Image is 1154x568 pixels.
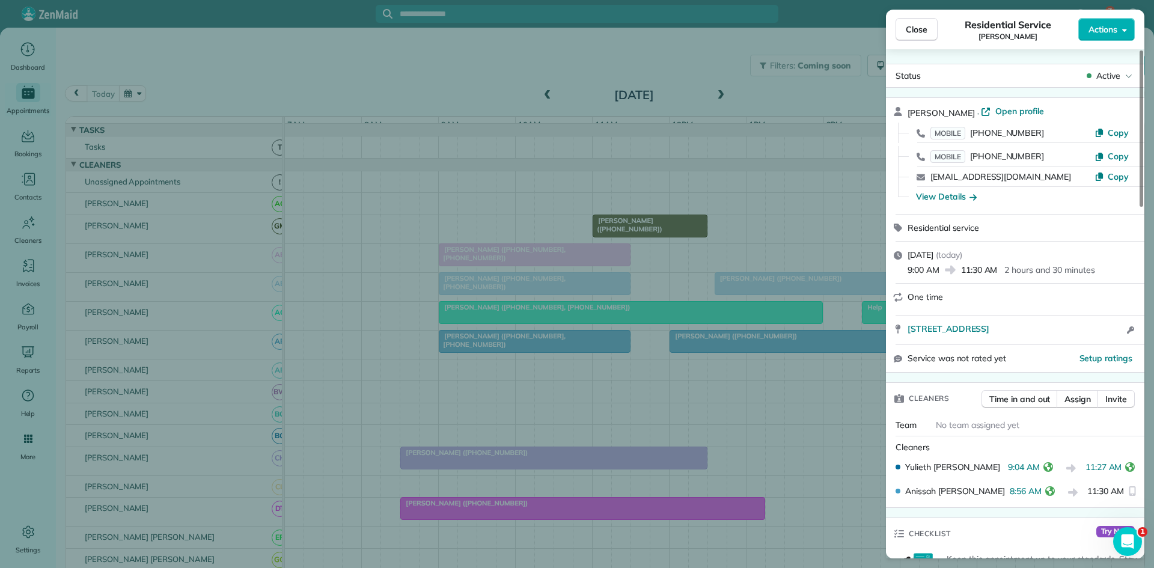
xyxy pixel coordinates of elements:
[978,32,1037,41] span: [PERSON_NAME]
[995,105,1044,117] span: Open profile
[896,18,938,41] button: Close
[1108,151,1129,162] span: Copy
[981,105,1044,117] a: Open profile
[970,127,1044,138] span: [PHONE_NUMBER]
[1064,393,1091,405] span: Assign
[930,150,1044,162] a: MOBILE[PHONE_NUMBER]
[909,392,949,405] span: Cleaners
[961,264,998,276] span: 11:30 AM
[908,292,943,302] span: One time
[930,150,965,163] span: MOBILE
[1079,353,1133,364] span: Setup ratings
[908,222,979,233] span: Residential service
[1010,485,1042,500] span: 8:56 AM
[1113,527,1142,556] iframe: Intercom live chat
[1079,352,1133,364] button: Setup ratings
[1057,390,1099,408] button: Assign
[1088,23,1117,35] span: Actions
[908,352,1006,365] span: Service was not rated yet
[970,151,1044,162] span: [PHONE_NUMBER]
[1087,485,1124,500] span: 11:30 AM
[1108,171,1129,182] span: Copy
[1138,527,1147,537] span: 1
[936,249,962,260] span: ( today )
[1105,393,1127,405] span: Invite
[989,393,1050,405] span: Time in and out
[916,191,977,203] button: View Details
[1108,127,1129,138] span: Copy
[908,323,1123,335] a: [STREET_ADDRESS]
[1085,461,1122,476] span: 11:27 AM
[930,127,965,139] span: MOBILE
[930,171,1071,182] a: [EMAIL_ADDRESS][DOMAIN_NAME]
[982,390,1058,408] button: Time in and out
[909,528,951,540] span: Checklist
[906,23,927,35] span: Close
[896,70,921,81] span: Status
[908,264,939,276] span: 9:00 AM
[905,461,1000,473] span: Yulieth [PERSON_NAME]
[1096,70,1120,82] span: Active
[1094,127,1129,139] button: Copy
[930,127,1044,139] a: MOBILE[PHONE_NUMBER]
[1004,264,1094,276] p: 2 hours and 30 minutes
[1123,323,1137,337] button: Open access information
[1098,390,1135,408] button: Invite
[908,108,975,118] span: [PERSON_NAME]
[908,323,989,335] span: [STREET_ADDRESS]
[965,17,1051,32] span: Residential Service
[905,485,1005,497] span: Anissah [PERSON_NAME]
[936,420,1019,430] span: No team assigned yet
[975,108,982,118] span: ·
[1094,171,1129,183] button: Copy
[896,420,917,430] span: Team
[896,442,930,453] span: Cleaners
[1008,461,1040,476] span: 9:04 AM
[1094,150,1129,162] button: Copy
[908,249,933,260] span: [DATE]
[1096,526,1135,538] span: Try Now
